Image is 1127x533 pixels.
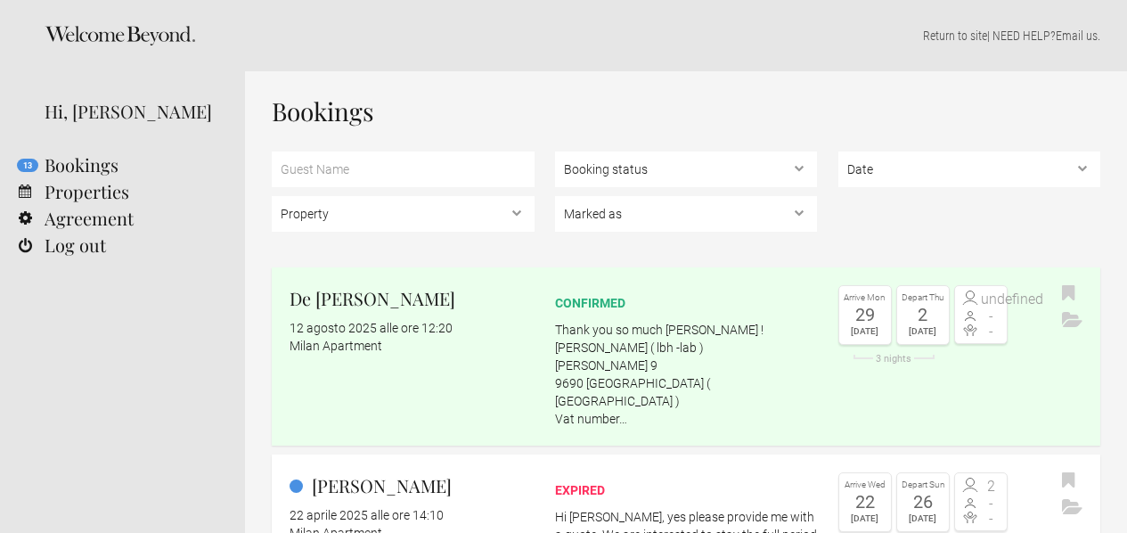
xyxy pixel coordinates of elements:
select: , , [555,152,818,187]
div: 26 [902,493,944,511]
span: 2 [981,480,1002,494]
div: 29 [844,306,886,324]
button: Bookmark [1058,281,1080,307]
span: - [981,496,1002,511]
div: 22 [844,493,886,511]
div: Milan Apartment [290,337,535,355]
div: Hi, [PERSON_NAME] [45,98,218,125]
div: 2 [902,306,944,324]
a: Return to site [923,29,987,43]
span: - [981,512,1002,526]
div: [DATE] [844,324,886,340]
flynt-date-display: 22 aprile 2025 alle ore 14:10 [290,508,444,522]
button: Archive [1058,495,1087,521]
flynt-date-display: 12 agosto 2025 alle ore 12:20 [290,321,453,335]
div: confirmed [555,294,818,312]
p: Thank you so much [PERSON_NAME] ! [PERSON_NAME] ( lbh -lab ) [PERSON_NAME] 9 9690 [GEOGRAPHIC_DAT... [555,321,818,428]
div: 3 nights [838,354,950,364]
h2: De [PERSON_NAME] [290,285,535,312]
div: Arrive Mon [844,291,886,306]
p: | NEED HELP? . [272,27,1100,45]
input: Guest Name [272,152,535,187]
div: Depart Sun [902,478,944,493]
span: - [981,309,1002,324]
a: Email us [1056,29,1098,43]
flynt-notification-badge: 13 [17,159,38,172]
button: Bookmark [1058,468,1080,495]
div: expired [555,481,818,499]
select: , [838,152,1101,187]
div: Arrive Wed [844,478,886,493]
h2: [PERSON_NAME] [290,472,535,499]
button: Archive [1058,307,1087,334]
a: De [PERSON_NAME] 12 agosto 2025 alle ore 12:20 Milan Apartment confirmed Thank you so much [PERSO... [272,267,1100,446]
div: [DATE] [902,324,944,340]
span: undefined [981,292,1002,307]
div: [DATE] [844,511,886,527]
span: - [981,324,1002,339]
h1: Bookings [272,98,1100,125]
div: [DATE] [902,511,944,527]
select: , , , [555,196,818,232]
div: Depart Thu [902,291,944,306]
